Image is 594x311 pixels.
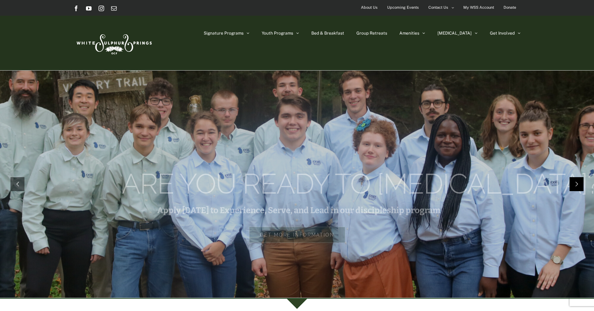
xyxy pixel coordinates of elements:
[204,16,521,51] nav: Main Menu
[399,16,425,51] a: Amenities
[204,16,249,51] a: Signature Programs
[356,16,387,51] a: Group Retreats
[73,27,154,59] img: White Sulphur Springs Logo
[437,31,472,35] span: [MEDICAL_DATA]
[437,16,478,51] a: [MEDICAL_DATA]
[311,31,344,35] span: Bed & Breakfast
[249,227,345,243] rs-layer: Get more information
[490,16,521,51] a: Get Involved
[490,31,515,35] span: Get Involved
[356,31,387,35] span: Group Retreats
[204,31,244,35] span: Signature Programs
[504,2,516,13] span: Donate
[262,16,299,51] a: Youth Programs
[428,2,448,13] span: Contact Us
[311,16,344,51] a: Bed & Breakfast
[399,31,419,35] span: Amenities
[387,2,419,13] span: Upcoming Events
[463,2,494,13] span: My WSS Account
[361,2,378,13] span: About Us
[262,31,293,35] span: Youth Programs
[157,207,441,214] rs-layer: Apply [DATE] to Experience, Serve, and Lead in our discipleship program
